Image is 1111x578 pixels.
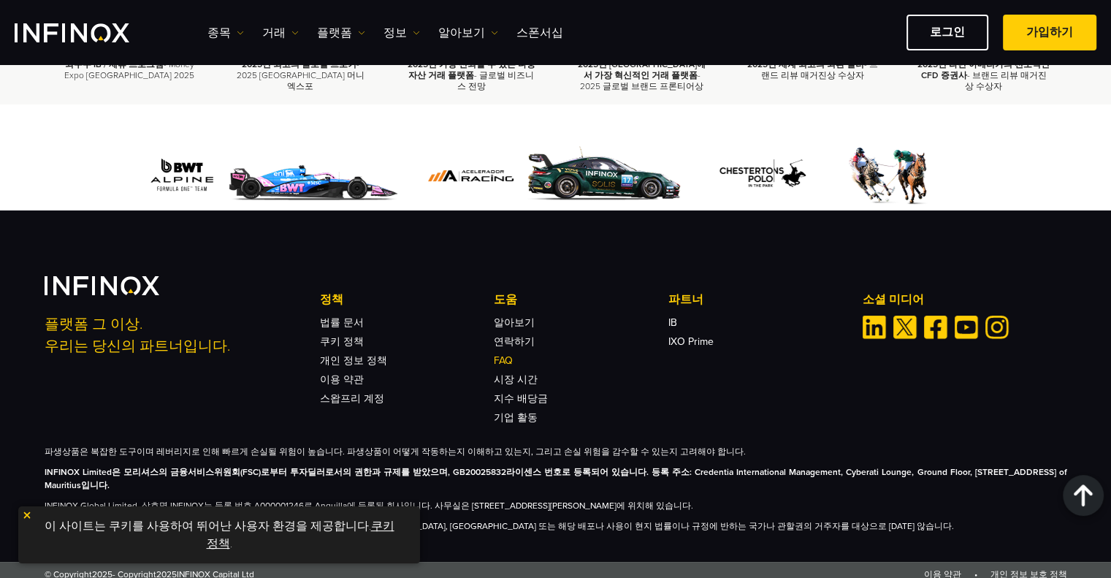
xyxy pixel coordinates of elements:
[494,411,538,424] a: 기업 활동
[494,354,513,367] a: FAQ
[578,59,706,80] strong: 2025년 [GEOGRAPHIC_DATA]에서 가장 혁신적인 거래 플랫폼
[63,59,197,81] p: - Money Expo [GEOGRAPHIC_DATA] 2025
[668,291,842,308] p: 파트너
[494,335,535,348] a: 연락하기
[924,316,947,339] a: Facebook
[668,316,677,329] a: IB
[494,291,668,308] p: 도움
[1003,15,1096,50] a: 가입하기
[404,59,538,93] p: - 글로벌 비즈니스 전망
[233,59,367,93] p: - 2025 [GEOGRAPHIC_DATA] 머니 엑스포
[863,316,886,339] a: Linkedin
[45,520,1067,533] p: 이 사이트의 정보는 아프가니스탄, [GEOGRAPHIC_DATA], [GEOGRAPHIC_DATA], [GEOGRAPHIC_DATA], [GEOGRAPHIC_DATA] 또는 ...
[45,499,1067,512] p: INFINOX Global Limited, 상호명 INFINOX는 등록 번호 A000001246로 Anguilla에 등록된 회사입니다. 사무실은 [STREET_ADDRESS]...
[906,15,988,50] a: 로그인
[65,59,164,69] strong: 최우수 IB / 제휴 프로그램
[22,510,32,520] img: yellow close icon
[747,59,864,69] strong: 2025년 세계 최고의 외환 딜러
[438,24,498,42] a: 알아보기
[320,316,364,329] a: 법률 문서
[516,24,563,42] a: 스폰서십
[242,59,356,69] strong: 2025년 최고의 글로벌 브로커
[985,316,1009,339] a: Instagram
[320,291,494,308] p: 정책
[494,373,538,386] a: 시장 시간
[320,354,387,367] a: 개인 정보 정책
[893,316,917,339] a: Twitter
[15,23,164,42] a: INFINOX Logo
[45,313,300,357] p: 플랫폼 그 이상. 우리는 당신의 파트너입니다.
[955,316,978,339] a: Youtube
[207,24,244,42] a: 종목
[320,392,384,405] a: 스왑프리 계정
[407,59,535,80] strong: 2025년 가장 신뢰할 수 있는 다중 자산 거래 플랫폼
[863,291,1067,308] p: 소셜 미디어
[746,59,880,81] p: - 브랜드 리뷰 매거진상 수상자
[494,316,535,329] a: 알아보기
[494,392,548,405] a: 지수 배당금
[262,24,299,42] a: 거래
[26,514,413,556] p: 이 사이트는 쿠키를 사용하여 뛰어난 사용자 환경을 제공합니다. .
[668,335,714,348] a: IXO Prime
[320,335,364,348] a: 쿠키 정책
[575,59,709,93] p: - 2025 글로벌 브랜드 프론티어상
[383,24,420,42] a: 정보
[45,445,1067,458] p: 파생상품은 복잡한 도구이며 레버리지로 인해 빠르게 손실될 위험이 높습니다. 파생상품이 어떻게 작동하는지 이해하고 있는지, 그리고 손실 위험을 감수할 수 있는지 고려해야 합니다.
[916,59,1050,93] p: - 브랜드 리뷰 매거진상 수상자
[45,467,1067,490] strong: INFINOX Limited은 모리셔스의 금융서비스위원회(FSC)로부터 투자딜러로서의 권한과 규제를 받았으며, GB20025832라이센스 번호로 등록되어 있습니다. 등록 주소...
[317,24,365,42] a: 플랫폼
[320,373,364,386] a: 이용 약관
